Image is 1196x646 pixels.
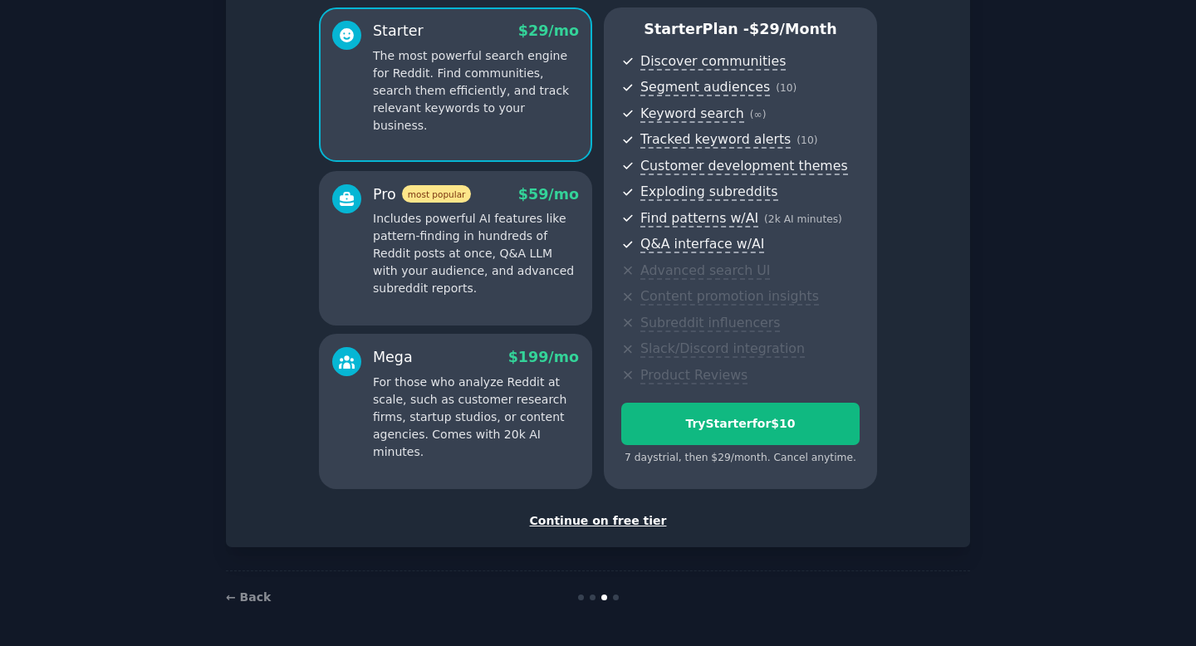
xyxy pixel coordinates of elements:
a: ← Back [226,590,271,604]
span: Keyword search [640,105,744,123]
span: Tracked keyword alerts [640,131,791,149]
span: Exploding subreddits [640,184,777,201]
button: TryStarterfor$10 [621,403,860,445]
span: Subreddit influencers [640,315,780,332]
span: $ 59 /mo [518,186,579,203]
span: ( 10 ) [776,82,797,94]
p: Starter Plan - [621,19,860,40]
span: Slack/Discord integration [640,340,805,358]
span: Content promotion insights [640,288,819,306]
span: $ 29 /mo [518,22,579,39]
span: Find patterns w/AI [640,210,758,228]
div: Continue on free tier [243,512,953,530]
span: Customer development themes [640,158,848,175]
div: 7 days trial, then $ 29 /month . Cancel anytime. [621,451,860,466]
span: Q&A interface w/AI [640,236,764,253]
div: Starter [373,21,424,42]
span: Segment audiences [640,79,770,96]
span: ( ∞ ) [750,109,767,120]
span: Discover communities [640,53,786,71]
p: For those who analyze Reddit at scale, such as customer research firms, startup studios, or conte... [373,374,579,461]
span: $ 29 /month [749,21,837,37]
span: Advanced search UI [640,262,770,280]
span: most popular [402,185,472,203]
span: Product Reviews [640,367,747,384]
div: Try Starter for $10 [622,415,859,433]
span: ( 10 ) [797,135,817,146]
p: The most powerful search engine for Reddit. Find communities, search them efficiently, and track ... [373,47,579,135]
span: $ 199 /mo [508,349,579,365]
span: ( 2k AI minutes ) [764,213,842,225]
div: Pro [373,184,471,205]
div: Mega [373,347,413,368]
p: Includes powerful AI features like pattern-finding in hundreds of Reddit posts at once, Q&A LLM w... [373,210,579,297]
